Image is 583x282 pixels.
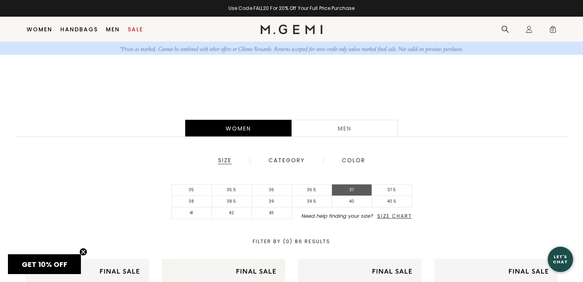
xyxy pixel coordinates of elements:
div: Size [218,157,232,164]
li: 39.5 [292,196,332,207]
button: Close teaser [79,248,87,256]
div: Let's Chat [548,254,573,264]
li: 39 [252,196,292,207]
img: final sale tag [367,264,417,279]
li: 35.5 [212,184,252,196]
img: final sale tag [504,264,553,279]
li: 41 [172,207,212,219]
div: Color [341,157,366,164]
img: M.Gemi [261,25,323,34]
li: 36.5 [292,184,332,196]
span: Size Chart [377,213,412,219]
div: Filter By (0) : 86 Results [10,239,573,244]
span: GET 10% OFF [22,259,67,269]
div: Women [185,120,291,136]
img: final sale tag [231,264,281,279]
li: 42 [212,207,252,219]
li: 35 [172,184,212,196]
li: 37 [332,184,372,196]
a: Women [27,26,52,33]
li: 36 [252,184,292,196]
li: 38 [172,196,212,207]
li: 38.5 [212,196,252,207]
li: Need help finding your size? [292,213,412,219]
a: Sale [128,26,143,33]
div: GET 10% OFFClose teaser [8,254,81,274]
img: final sale tag [95,264,144,279]
div: Category [268,157,305,164]
span: 0 [549,27,557,35]
li: 40.5 [372,196,412,207]
a: Handbags [60,26,98,33]
li: 37.5 [372,184,412,196]
a: Men [106,26,120,33]
a: Men [291,120,398,136]
li: 43 [252,207,292,219]
li: 40 [332,196,372,207]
